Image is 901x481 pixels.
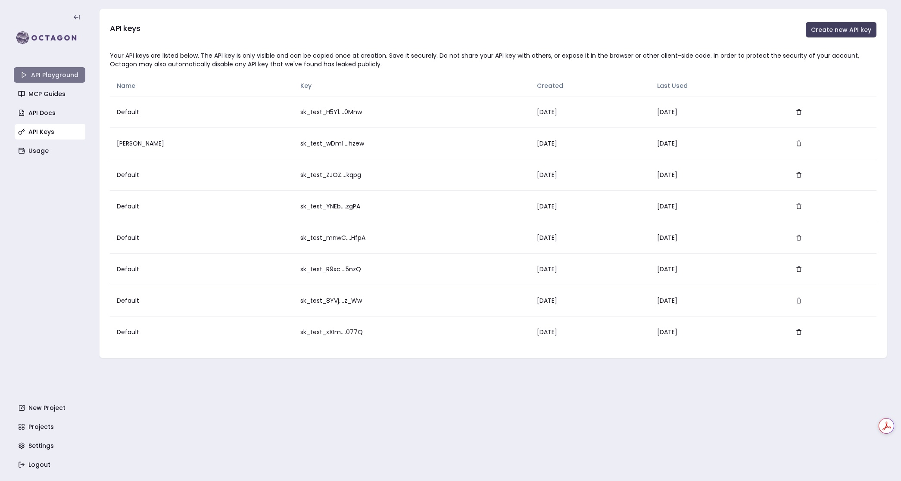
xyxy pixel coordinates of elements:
td: Default [110,159,293,190]
td: [DATE] [530,285,650,316]
td: [DATE] [650,222,783,253]
a: Usage [15,143,86,158]
th: Created [530,75,650,96]
div: Your API keys are listed below. The API key is only visible and can be copied once at creation. S... [110,51,876,68]
th: Key [293,75,530,96]
td: [DATE] [650,253,783,285]
img: logo-rect-yK7x_WSZ.svg [14,29,85,47]
td: [PERSON_NAME] [110,127,293,159]
td: Default [110,222,293,253]
td: sk_test_wDm1....hzew [293,127,530,159]
td: sk_test_xXIm....077Q [293,316,530,348]
button: Create new API key [806,22,876,37]
a: API Keys [15,124,86,140]
td: [DATE] [530,127,650,159]
td: sk_test_8YVj....z_Ww [293,285,530,316]
a: API Playground [14,67,85,83]
a: Projects [15,419,86,434]
a: Logout [15,457,86,472]
td: Default [110,96,293,127]
td: Default [110,253,293,285]
a: API Docs [15,105,86,121]
a: New Project [15,400,86,416]
td: [DATE] [530,190,650,222]
th: Last Used [650,75,783,96]
td: [DATE] [650,190,783,222]
td: [DATE] [650,285,783,316]
a: MCP Guides [15,86,86,102]
td: Default [110,190,293,222]
td: [DATE] [530,316,650,348]
td: [DATE] [650,96,783,127]
td: [DATE] [530,96,650,127]
a: Settings [15,438,86,453]
h3: API keys [110,22,140,34]
td: [DATE] [650,127,783,159]
td: [DATE] [650,316,783,348]
td: [DATE] [650,159,783,190]
td: Default [110,285,293,316]
td: [DATE] [530,253,650,285]
td: sk_test_R9xc....5nzQ [293,253,530,285]
td: sk_test_H5Y1....0Mnw [293,96,530,127]
td: [DATE] [530,222,650,253]
td: sk_test_mnwC....HfpA [293,222,530,253]
th: Name [110,75,293,96]
td: [DATE] [530,159,650,190]
td: sk_test_ZJOZ....kqpg [293,159,530,190]
td: Default [110,316,293,348]
td: sk_test_YNEb....zgPA [293,190,530,222]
